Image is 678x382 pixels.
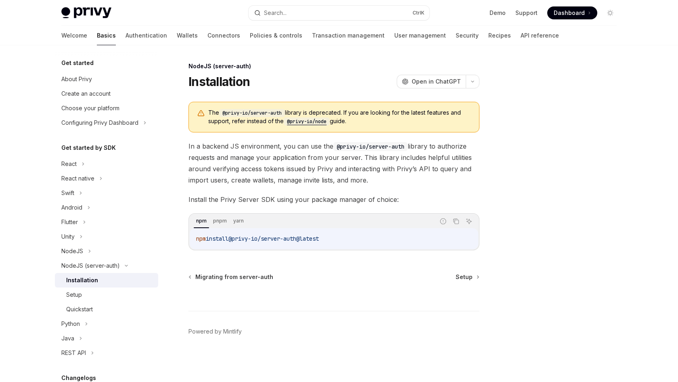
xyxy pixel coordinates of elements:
div: Java [61,334,74,343]
div: Installation [66,275,98,285]
a: Wallets [177,26,198,45]
img: light logo [61,7,111,19]
button: Open in ChatGPT [397,75,466,88]
a: Demo [490,9,506,17]
a: Setup [456,273,479,281]
a: Welcome [61,26,87,45]
a: Setup [55,288,158,302]
div: React native [61,174,94,183]
a: Basics [97,26,116,45]
div: Android [61,203,82,212]
span: install [206,235,228,242]
div: NodeJS [61,246,83,256]
a: Connectors [207,26,240,45]
div: Configuring Privy Dashboard [61,118,138,128]
div: Swift [61,188,74,198]
a: Policies & controls [250,26,302,45]
button: Ask AI [464,216,474,227]
a: Transaction management [312,26,385,45]
a: User management [394,26,446,45]
a: Migrating from server-auth [189,273,273,281]
div: Create an account [61,89,111,99]
span: The library is deprecated. If you are looking for the latest features and support, refer instead ... [208,109,471,126]
span: In a backend JS environment, you can use the library to authorize requests and manage your applic... [188,141,479,186]
a: Recipes [488,26,511,45]
div: Python [61,319,80,329]
a: Create an account [55,86,158,101]
div: Search... [264,8,287,18]
h5: Get started [61,58,94,68]
div: pnpm [211,216,229,226]
a: Quickstart [55,302,158,317]
a: Security [456,26,479,45]
div: npm [194,216,209,226]
div: Quickstart [66,304,93,314]
a: About Privy [55,72,158,86]
span: Setup [456,273,473,281]
button: Report incorrect code [438,216,448,227]
a: Authentication [126,26,167,45]
div: NodeJS (server-auth) [61,261,120,271]
span: Migrating from server-auth [195,273,273,281]
a: Powered by Mintlify [188,327,242,336]
div: Unity [61,232,75,241]
div: React [61,159,77,169]
div: Choose your platform [61,103,119,113]
div: REST API [61,348,86,358]
a: Installation [55,273,158,288]
a: API reference [521,26,559,45]
button: Copy the contents from the code block [451,216,461,227]
div: yarn [231,216,246,226]
a: @privy-io/node [284,118,330,124]
code: @privy-io/node [284,118,330,126]
div: NodeJS (server-auth) [188,62,479,70]
span: Ctrl K [412,10,425,16]
svg: Warning [197,109,205,118]
span: Dashboard [554,9,585,17]
a: Support [515,9,538,17]
div: Flutter [61,217,78,227]
span: Install the Privy Server SDK using your package manager of choice: [188,194,479,205]
span: npm [196,235,206,242]
h5: Get started by SDK [61,143,116,153]
button: Search...CtrlK [249,6,429,20]
span: Open in ChatGPT [412,78,461,86]
div: About Privy [61,74,92,84]
h1: Installation [188,74,250,89]
a: Dashboard [547,6,597,19]
a: Choose your platform [55,101,158,115]
code: @privy-io/server-auth [333,142,408,151]
code: @privy-io/server-auth [219,109,285,117]
div: Setup [66,290,82,300]
button: Toggle dark mode [604,6,617,19]
span: @privy-io/server-auth@latest [228,235,319,242]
